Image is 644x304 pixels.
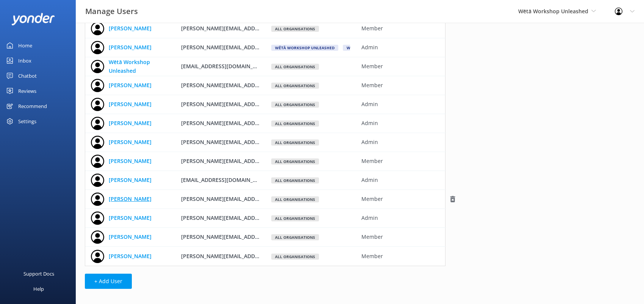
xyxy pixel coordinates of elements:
[18,68,37,83] div: Chatbot
[271,177,319,183] div: All organisations
[361,100,440,108] span: Admin
[23,266,54,281] div: Support Docs
[181,233,356,240] span: [PERSON_NAME][EMAIL_ADDRESS][PERSON_NAME][DOMAIN_NAME]
[109,157,152,165] a: [PERSON_NAME]
[109,81,152,89] a: [PERSON_NAME]
[109,43,152,52] a: [PERSON_NAME]
[271,64,319,70] div: All organisations
[109,138,152,146] a: [PERSON_NAME]
[109,24,152,33] a: [PERSON_NAME]
[271,196,319,202] div: All organisations
[18,53,31,68] div: Inbox
[181,100,313,108] span: [PERSON_NAME][EMAIL_ADDRESS][DOMAIN_NAME]
[361,176,440,184] span: Admin
[181,81,356,89] span: [PERSON_NAME][EMAIL_ADDRESS][PERSON_NAME][DOMAIN_NAME]
[18,99,47,114] div: Recommend
[18,83,36,99] div: Reviews
[181,44,356,51] span: [PERSON_NAME][EMAIL_ADDRESS][PERSON_NAME][DOMAIN_NAME]
[361,62,440,71] span: Member
[109,252,152,260] a: [PERSON_NAME]
[361,43,440,52] span: Admin
[361,119,440,127] span: Admin
[109,195,152,203] a: [PERSON_NAME]
[361,157,440,165] span: Member
[181,63,270,70] span: [EMAIL_ADDRESS][DOMAIN_NAME]
[109,214,152,222] a: [PERSON_NAME]
[85,5,138,17] h3: Manage Users
[181,195,356,202] span: [PERSON_NAME][EMAIL_ADDRESS][PERSON_NAME][DOMAIN_NAME]
[181,176,270,183] span: [EMAIL_ADDRESS][DOMAIN_NAME]
[361,233,440,241] span: Member
[85,274,132,289] button: + Add User
[18,38,32,53] div: Home
[181,119,356,127] span: [PERSON_NAME][EMAIL_ADDRESS][PERSON_NAME][DOMAIN_NAME]
[33,281,44,296] div: Help
[109,58,170,75] a: Wētā Workshop Unleashed
[361,214,440,222] span: Admin
[361,252,440,260] span: Member
[361,195,440,203] span: Member
[271,158,319,165] div: All organisations
[271,254,319,260] div: All organisations
[109,233,152,241] a: [PERSON_NAME]
[343,45,410,51] div: Wētā Workshop Unleashed
[518,8,588,15] span: Wētā Workshop Unleashed
[271,139,319,146] div: All organisations
[361,138,440,146] span: Admin
[271,83,319,89] div: All organisations
[271,102,319,108] div: All organisations
[181,157,356,165] span: [PERSON_NAME][EMAIL_ADDRESS][PERSON_NAME][DOMAIN_NAME]
[181,25,356,32] span: [PERSON_NAME][EMAIL_ADDRESS][PERSON_NAME][DOMAIN_NAME]
[361,24,440,33] span: Member
[109,176,152,184] a: [PERSON_NAME]
[109,100,152,108] a: [PERSON_NAME]
[181,252,356,260] span: [PERSON_NAME][EMAIL_ADDRESS][PERSON_NAME][DOMAIN_NAME]
[271,121,319,127] div: All organisations
[271,26,319,32] div: All organisations
[181,138,356,146] span: [PERSON_NAME][EMAIL_ADDRESS][PERSON_NAME][DOMAIN_NAME]
[271,45,338,51] div: Wētā Workshop Unleashed
[271,234,319,240] div: All organisations
[181,214,356,221] span: [PERSON_NAME][EMAIL_ADDRESS][PERSON_NAME][DOMAIN_NAME]
[109,119,152,127] a: [PERSON_NAME]
[18,114,36,129] div: Settings
[11,13,55,25] img: yonder-white-logo.png
[361,81,440,89] span: Member
[271,215,319,221] div: All organisations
